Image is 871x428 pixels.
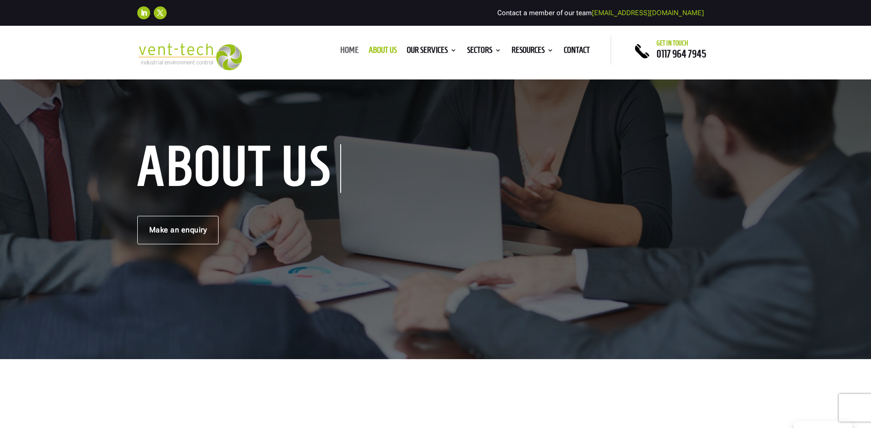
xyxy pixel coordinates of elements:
[467,47,501,57] a: Sectors
[154,6,167,19] a: Follow on X
[592,9,704,17] a: [EMAIL_ADDRESS][DOMAIN_NAME]
[137,43,242,70] img: 2023-09-27T08_35_16.549ZVENT-TECH---Clear-background
[564,47,590,57] a: Contact
[657,39,688,47] span: Get in touch
[137,216,219,244] a: Make an enquiry
[369,47,397,57] a: About us
[407,47,457,57] a: Our Services
[340,47,359,57] a: Home
[657,48,706,59] a: 0117 964 7945
[511,47,554,57] a: Resources
[137,6,150,19] a: Follow on LinkedIn
[137,144,341,193] h1: About us
[497,9,704,17] span: Contact a member of our team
